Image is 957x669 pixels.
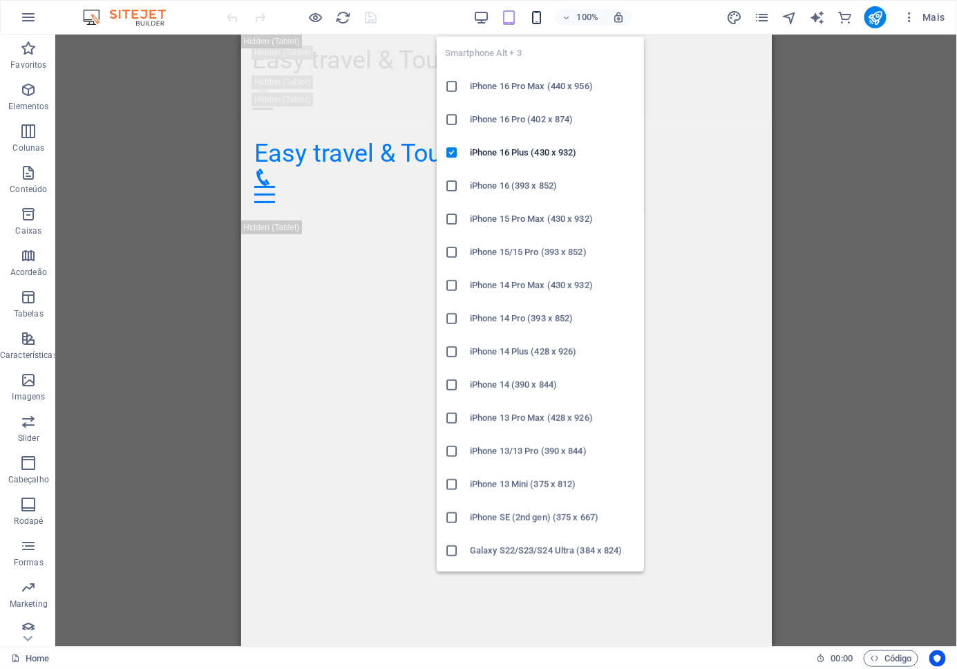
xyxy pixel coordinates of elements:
h6: iPhone 14 Pro (393 x 852) [470,310,636,327]
p: Conteúdo [10,184,47,195]
span: Código [870,650,912,667]
button: Mais [898,6,951,28]
p: Marketing [10,599,48,610]
p: Formas [14,557,44,568]
span: Mais [903,10,945,24]
p: Favoritos [10,59,46,70]
p: Tabelas [14,308,44,319]
p: Cabeçalho [8,474,49,485]
h6: iPhone SE (2nd gen) (375 x 667) [470,509,636,526]
p: Rodapé [15,516,44,527]
button: publish [864,6,887,28]
p: Colunas [12,142,44,153]
button: commerce [837,9,853,26]
h6: 100% [576,9,598,26]
i: Publicar [867,10,883,26]
button: Clique aqui para sair do modo de visualização e continuar editando [307,9,324,26]
i: Recarregar página [336,10,352,26]
h6: iPhone 13 Pro Max (428 x 926) [470,410,636,426]
h6: iPhone 14 Pro Max (430 x 932) [470,277,636,294]
p: Imagens [12,391,45,402]
i: Ao redimensionar, ajusta automaticamente o nível de zoom para caber no dispositivo escolhido. [612,11,625,23]
span: 00 00 [831,650,853,667]
a: Clique para cancelar a seleção. Clique duas vezes para abrir as Páginas [11,650,49,667]
i: AI Writer [809,10,825,26]
h6: Tempo de sessão [817,650,853,667]
button: navigator [781,9,798,26]
p: Elementos [8,101,48,112]
h6: iPhone 13/13 Pro (390 x 844) [470,443,636,460]
span: : [841,653,843,663]
button: pages [754,9,770,26]
h6: iPhone 16 Pro (402 x 874) [470,111,636,128]
h6: iPhone 15/15 Pro (393 x 852) [470,244,636,261]
h6: Galaxy S22/S23/S24 Ultra (384 x 824) [470,543,636,559]
img: Editor Logo [79,9,183,26]
i: Design (Ctrl+Alt+Y) [726,10,742,26]
button: 100% [556,9,605,26]
i: Navegador [781,10,797,26]
h6: iPhone 14 Plus (428 x 926) [470,343,636,360]
p: Caixas [16,225,42,236]
h6: iPhone 16 (393 x 852) [470,178,636,194]
p: Slider [18,433,39,444]
i: Páginas (Ctrl+Alt+S) [754,10,770,26]
h6: iPhone 16 Plus (430 x 932) [470,144,636,161]
button: reload [335,9,352,26]
button: Usercentrics [929,650,946,667]
h6: iPhone 13 Mini (375 x 812) [470,476,636,493]
button: design [726,9,743,26]
h6: iPhone 16 Pro Max (440 x 956) [470,78,636,95]
button: text_generator [809,9,826,26]
button: Código [864,650,918,667]
i: e-Commerce [837,10,853,26]
h6: iPhone 14 (390 x 844) [470,377,636,393]
h6: iPhone 15 Pro Max (430 x 932) [470,211,636,227]
p: Acordeão [10,267,47,278]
